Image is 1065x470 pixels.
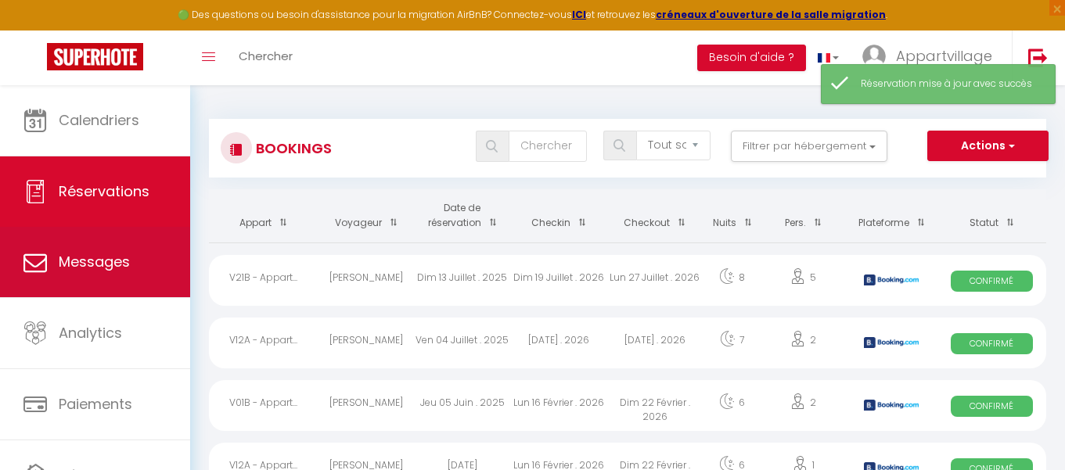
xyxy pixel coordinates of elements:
[851,30,1012,85] a: ... Appartvillage
[731,131,887,162] button: Filtrer par hébergement
[572,8,586,21] a: ICI
[761,189,845,242] th: Sort by people
[47,43,143,70] img: Super Booking
[414,189,510,242] th: Sort by booking date
[697,45,806,71] button: Besoin d'aide ?
[656,8,886,21] a: créneaux d'ouverture de la salle migration
[252,131,332,166] h3: Bookings
[861,77,1039,91] div: Réservation mise à jour avec succès
[1028,48,1048,67] img: logout
[227,30,304,85] a: Chercher
[239,48,293,64] span: Chercher
[703,189,761,242] th: Sort by nights
[937,189,1046,242] th: Sort by status
[59,252,130,271] span: Messages
[862,45,886,68] img: ...
[896,46,992,66] span: Appartvillage
[318,189,414,242] th: Sort by guest
[59,181,149,201] span: Réservations
[927,131,1048,162] button: Actions
[13,6,59,53] button: Ouvrir le widget de chat LiveChat
[209,189,318,242] th: Sort by rentals
[59,394,132,414] span: Paiements
[606,189,703,242] th: Sort by checkout
[510,189,606,242] th: Sort by checkin
[509,131,587,162] input: Chercher
[59,323,122,343] span: Analytics
[59,110,139,130] span: Calendriers
[845,189,937,242] th: Sort by channel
